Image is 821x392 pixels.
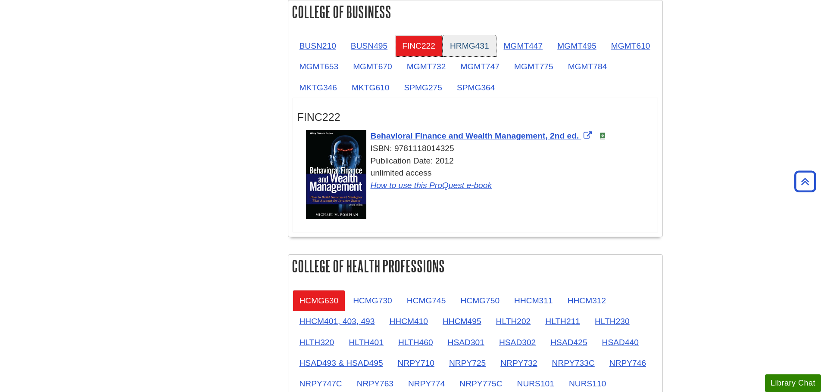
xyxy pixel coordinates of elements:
a: MKTG346 [293,77,344,98]
span: Behavioral Finance and Wealth Management, 2nd ed. [371,131,579,140]
img: e-Book [599,133,606,139]
a: NRPY733C [545,352,602,373]
a: MGMT447 [497,35,550,56]
a: HLTH401 [342,332,390,353]
a: HHCM311 [507,290,560,311]
a: MGMT732 [400,56,453,77]
a: HHCM401, 403, 493 [293,311,382,332]
div: unlimited access [306,167,653,192]
button: Library Chat [765,374,821,392]
a: SPMG364 [450,77,502,98]
a: HSAD493 & HSAD495 [293,352,390,373]
a: MKTG610 [345,77,396,98]
a: NRPY732 [493,352,544,373]
a: MGMT670 [346,56,399,77]
a: HHCM410 [382,311,435,332]
a: HHCM495 [436,311,488,332]
div: ISBN: 9781118014325 [306,142,653,155]
a: BUSN210 [293,35,343,56]
a: Back to Top [791,176,819,187]
a: HSAD301 [441,332,491,353]
a: FINC222 [395,35,442,56]
a: NRPY746 [602,352,653,373]
a: SPMG275 [397,77,449,98]
a: HSAD425 [543,332,594,353]
a: MGMT610 [604,35,657,56]
a: HLTH320 [293,332,341,353]
a: MGMT653 [293,56,346,77]
h2: College of Health Professions [288,255,662,278]
a: HHCM312 [561,290,613,311]
h3: FINC222 [297,111,653,123]
a: MGMT747 [453,56,506,77]
a: MGMT495 [550,35,603,56]
a: HLTH211 [538,311,587,332]
a: HLTH460 [391,332,440,353]
a: MGMT784 [561,56,614,77]
a: HCMG750 [453,290,506,311]
a: HCMG730 [346,290,399,311]
a: MGMT775 [507,56,560,77]
a: HLTH230 [588,311,637,332]
a: HSAD440 [595,332,646,353]
a: HCMG745 [400,290,453,311]
div: Publication Date: 2012 [306,155,653,167]
a: HLTH202 [489,311,538,332]
a: BUSN495 [344,35,394,56]
h2: College of Business [288,0,662,23]
img: Cover Art [306,130,366,219]
a: HCMG630 [293,290,346,311]
a: NRPY710 [391,352,441,373]
a: Link opens in new window [371,131,594,140]
a: NRPY725 [442,352,493,373]
a: HRMG431 [443,35,496,56]
a: How to use this ProQuest e-book [371,181,492,190]
a: HSAD302 [492,332,543,353]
